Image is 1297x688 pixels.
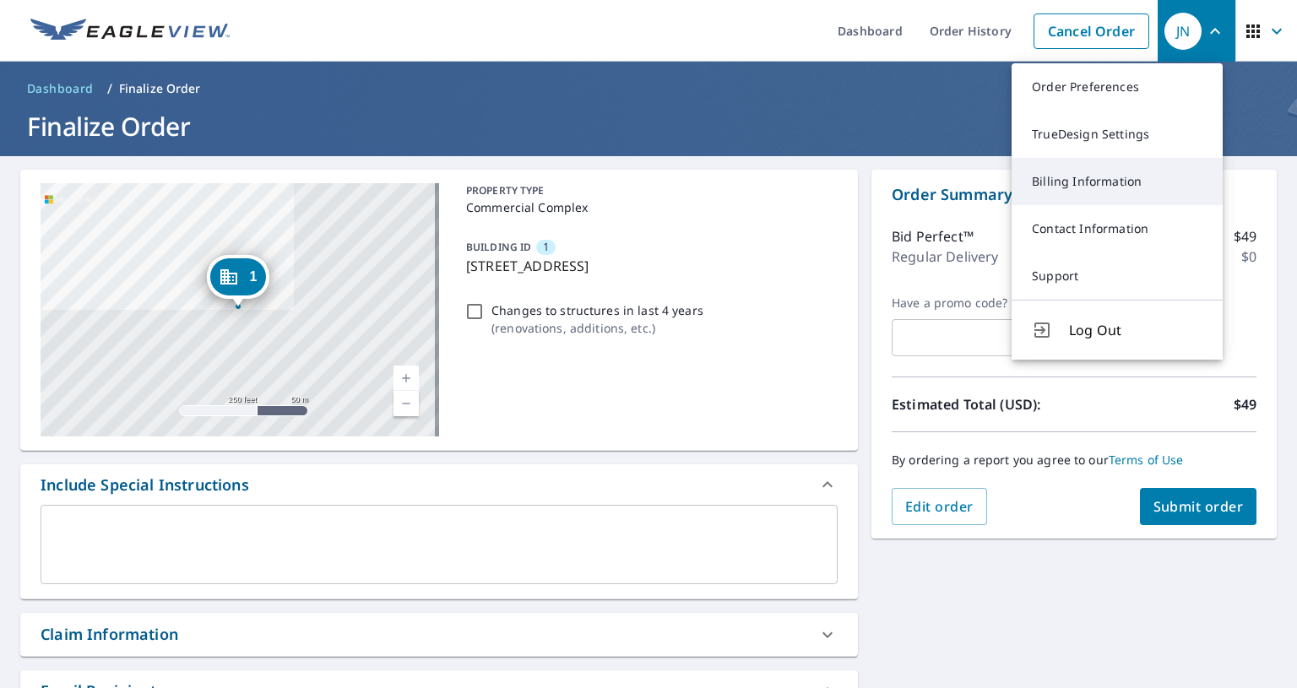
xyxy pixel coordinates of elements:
[491,319,703,337] p: ( renovations, additions, etc. )
[30,19,230,44] img: EV Logo
[20,75,100,102] a: Dashboard
[206,255,269,307] div: Dropped pin, building 1, Commercial property, 13000 Saint Davids Rd Minnetonka, MN 55305
[1241,246,1256,267] p: $0
[249,270,257,283] span: 1
[1164,13,1202,50] div: JN
[20,109,1277,144] h1: Finalize Order
[1012,63,1223,111] a: Order Preferences
[1012,252,1223,300] a: Support
[1069,320,1202,340] span: Log Out
[1234,226,1256,246] p: $49
[892,488,987,525] button: Edit order
[892,452,1256,468] p: By ordering a report you agree to our
[892,183,1256,206] p: Order Summary
[892,246,998,267] p: Regular Delivery
[1012,205,1223,252] a: Contact Information
[1012,158,1223,205] a: Billing Information
[107,79,112,99] li: /
[466,240,531,254] p: BUILDING ID
[393,391,419,416] a: Current Level 17, Zoom Out
[20,613,858,656] div: Claim Information
[1012,111,1223,158] a: TrueDesign Settings
[1153,497,1244,516] span: Submit order
[1109,452,1184,468] a: Terms of Use
[1234,394,1256,414] p: $49
[41,623,178,646] div: Claim Information
[892,394,1074,414] p: Estimated Total (USD):
[466,198,831,216] p: Commercial Complex
[466,183,831,198] p: PROPERTY TYPE
[892,295,1037,311] label: Have a promo code?
[119,80,201,97] p: Finalize Order
[1140,488,1257,525] button: Submit order
[27,80,94,97] span: Dashboard
[20,75,1277,102] nav: breadcrumb
[393,366,419,391] a: Current Level 17, Zoom In
[491,301,703,319] p: Changes to structures in last 4 years
[543,239,549,255] span: 1
[892,226,974,246] p: Bid Perfect™
[1012,300,1223,360] button: Log Out
[20,464,858,505] div: Include Special Instructions
[905,497,974,516] span: Edit order
[41,474,249,496] div: Include Special Instructions
[1034,14,1149,49] a: Cancel Order
[466,256,831,276] p: [STREET_ADDRESS]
